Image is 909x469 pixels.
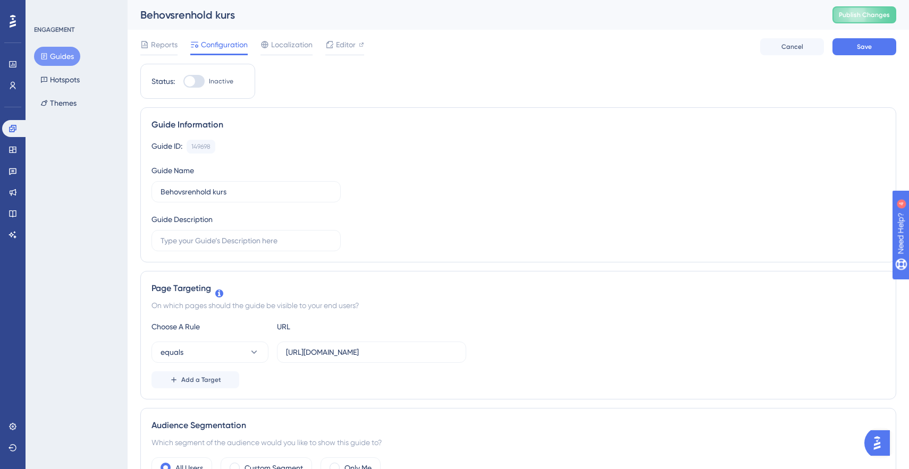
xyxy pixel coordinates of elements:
div: Guide Information [151,118,885,131]
button: Cancel [760,38,824,55]
div: URL [277,320,394,333]
div: Status: [151,75,175,88]
span: Configuration [201,38,248,51]
span: Reports [151,38,178,51]
div: Page Targeting [151,282,885,295]
button: equals [151,342,268,363]
div: Guide Name [151,164,194,177]
button: Publish Changes [832,6,896,23]
div: Guide Description [151,213,213,226]
span: Save [857,42,872,51]
input: Type your Guide’s Name here [161,186,332,198]
div: 4 [74,5,77,14]
span: Localization [271,38,313,51]
button: Save [832,38,896,55]
span: Editor [336,38,356,51]
span: Add a Target [181,376,221,384]
span: Publish Changes [839,11,890,19]
button: Add a Target [151,371,239,388]
span: Inactive [209,77,233,86]
iframe: UserGuiding AI Assistant Launcher [864,427,896,459]
div: ENGAGEMENT [34,25,74,34]
button: Themes [34,93,83,113]
div: On which pages should the guide be visible to your end users? [151,299,885,312]
button: Hotspots [34,70,86,89]
span: equals [161,346,183,359]
div: Audience Segmentation [151,419,885,432]
div: Guide ID: [151,140,182,154]
div: 149698 [191,142,211,151]
div: Which segment of the audience would you like to show this guide to? [151,436,885,449]
div: Choose A Rule [151,320,268,333]
button: Guides [34,47,80,66]
div: Behovsrenhold kurs [140,7,806,22]
input: Type your Guide’s Description here [161,235,332,246]
span: Need Help? [25,3,66,15]
span: Cancel [781,42,803,51]
input: yourwebsite.com/path [286,346,457,358]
